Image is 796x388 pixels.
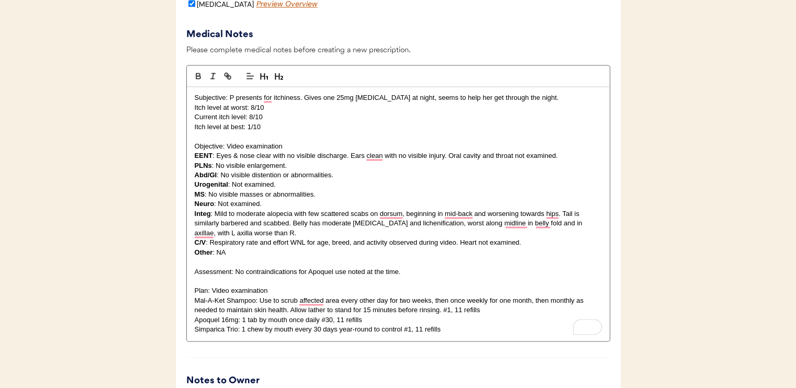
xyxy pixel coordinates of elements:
p: Itch level at best: 1/10 [195,122,602,132]
strong: Neuro [195,200,215,208]
p: Plan: Video examination [195,286,602,295]
p: : No visible distention or abnormalities. [195,170,602,180]
strong: EENT [195,152,213,159]
p: : No visible masses or abnormalities. [195,190,602,199]
strong: Abd/GI [195,171,217,179]
p: Current itch level: 8/10 [195,112,602,122]
strong: MS [195,190,205,198]
p: Mal-A-Ket Shampoo: Use to scrub affected area every other day for two weeks, then once weekly for... [195,296,602,315]
strong: Integ [195,210,211,218]
p: Objective: Video examination [195,142,602,151]
span: Text alignment [243,70,257,82]
p: : Not examined. [195,199,602,209]
div: Notes to Owner [186,373,610,387]
strong: Urogenital [195,180,228,188]
p: Subjective: P presents for itchiness. Gives one 25mg [MEDICAL_DATA] at night, seems to help her g... [195,93,602,102]
p: : NA [195,248,602,257]
p: Simparica Trio: 1 chew by mouth every 30 days year-round to control #1, 11 refills [195,325,602,334]
strong: PLNs [195,162,212,169]
div: Please complete medical notes before creating a new prescription. [186,44,610,63]
div: To enrich screen reader interactions, please activate Accessibility in Grammarly extension settings [187,87,610,340]
strong: Other [195,248,213,256]
p: Itch level at worst: 8/10 [195,103,602,112]
strong: C/V [195,238,206,246]
p: : Mild to moderate alopecia with few scattered scabs on dorsum, beginning in mid-back and worseni... [195,209,602,238]
p: Assessment: No contraindications for Apoquel use noted at the time. [195,267,602,277]
p: : Not examined. [195,180,602,189]
div: Medical Notes [186,28,275,42]
p: : Eyes & nose clear with no visible discharge. Ears clean with no visible injury. Oral cavity and... [195,151,602,161]
p: Apoquel 16mg: 1 tab by mouth once daily #30, 11 refills [195,315,602,325]
p: : Respiratory rate and effort WNL for age, breed, and activity observed during video. Heart not e... [195,238,602,247]
p: : No visible enlargement. [195,161,602,170]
